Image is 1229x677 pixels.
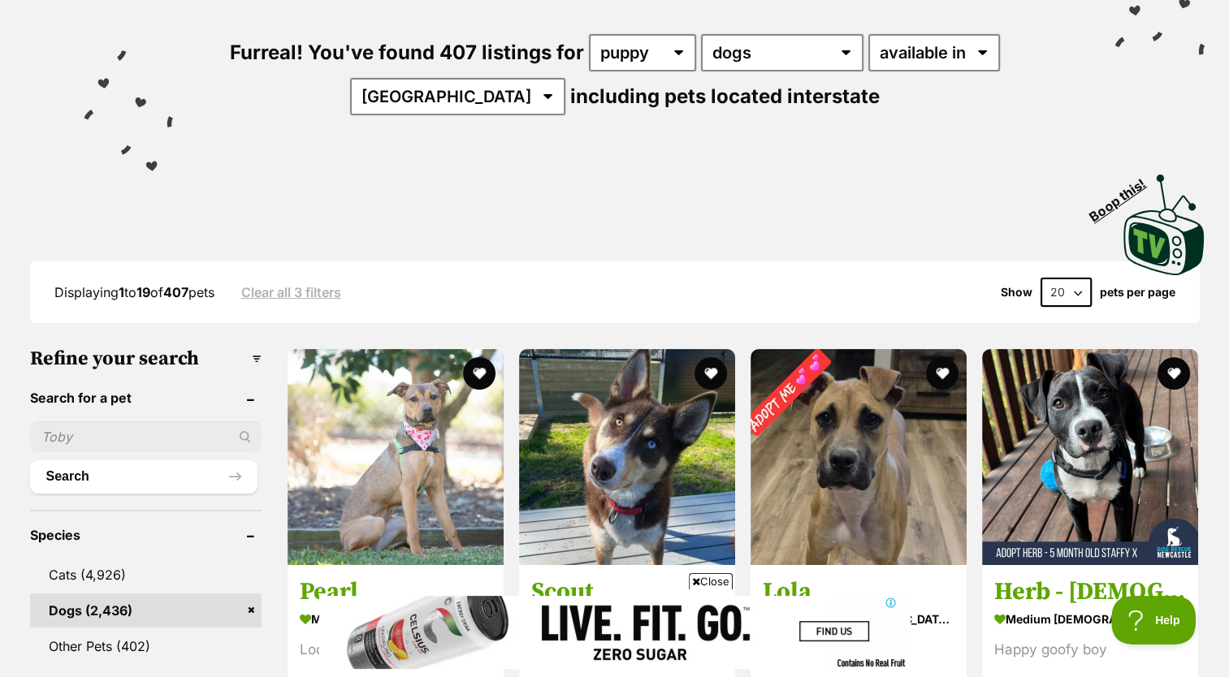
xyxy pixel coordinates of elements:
[763,577,954,608] h3: Lola
[300,640,491,662] div: Looking for love
[751,349,967,565] img: Lola - Mastiff Dog
[1087,166,1162,224] span: Boop this!
[1111,596,1197,645] iframe: Help Scout Beacon - Open
[994,577,1186,608] h3: Herb - [DEMOGRAPHIC_DATA] Staffy X
[30,558,262,592] a: Cats (4,926)
[689,573,733,589] span: Close
[531,577,723,608] h3: Scout
[319,596,911,669] iframe: Advertisement
[982,349,1198,565] img: Herb - 6 Month Old Staffy X - American Staffordshire Terrier Dog
[763,608,954,632] strong: medium [DEMOGRAPHIC_DATA] Dog
[519,349,735,565] img: Scout - Kelpie x Siberian Husky Dog
[1123,160,1205,278] a: Boop this!
[695,357,727,390] button: favourite
[30,390,262,405] header: Search for a pet
[1123,175,1205,275] img: PetRescue TV logo
[163,284,188,300] strong: 407
[763,640,954,662] div: Looking for love
[463,357,495,390] button: favourite
[30,528,262,542] header: Species
[1001,286,1032,299] span: Show
[926,357,959,390] button: favourite
[994,640,1186,662] div: Happy goofy boy
[300,608,491,632] strong: medium [DEMOGRAPHIC_DATA] Dog
[119,284,124,300] strong: 1
[241,285,341,300] a: Clear all 3 filters
[230,41,584,64] span: Furreal! You've found 407 listings for
[288,349,504,565] img: Pearl - Staffordshire Bull Terrier x Australian Kelpie Dog
[136,284,150,300] strong: 19
[30,593,262,627] a: Dogs (2,436)
[30,629,262,663] a: Other Pets (402)
[30,347,262,370] h3: Refine your search
[1158,357,1190,390] button: favourite
[54,284,214,300] span: Displaying to of pets
[570,84,880,108] span: including pets located interstate
[30,421,262,452] input: Toby
[30,460,257,493] button: Search
[994,608,1186,632] strong: medium [DEMOGRAPHIC_DATA] Dog
[300,577,491,608] h3: Pearl
[1100,286,1175,299] label: pets per page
